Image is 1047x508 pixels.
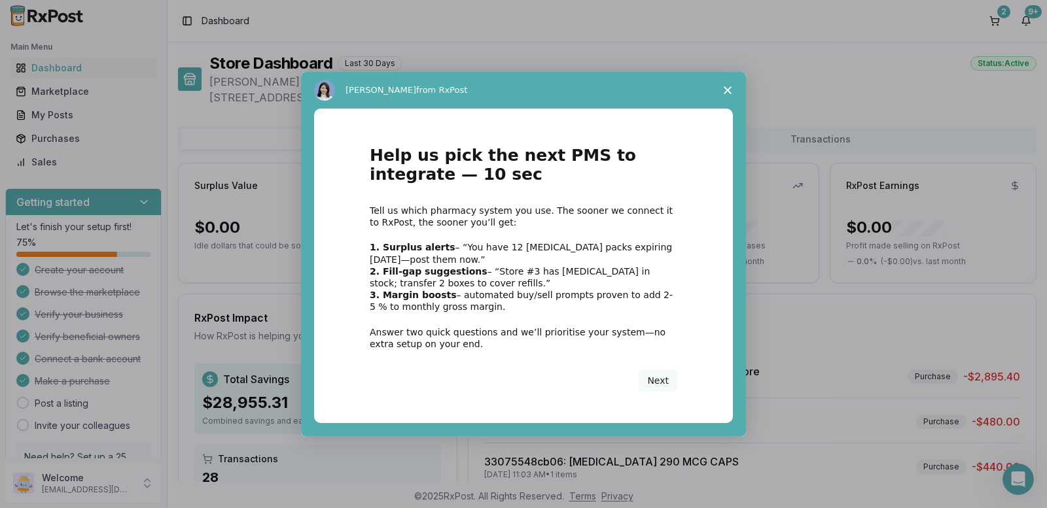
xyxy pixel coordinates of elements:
[370,289,677,313] div: – automated buy/sell prompts proven to add 2-5 % to monthly gross margin.
[314,80,335,101] img: Profile image for Alice
[416,85,467,95] span: from RxPost
[370,265,677,289] div: – “Store #3 has [MEDICAL_DATA] in stock; transfer 2 boxes to cover refills.”
[370,242,455,252] b: 1. Surplus alerts
[370,326,677,350] div: Answer two quick questions and we’ll prioritise your system—no extra setup on your end.
[370,290,457,300] b: 3. Margin boosts
[370,146,677,192] h1: Help us pick the next PMS to integrate — 10 sec
[639,369,677,392] button: Next
[709,72,746,109] span: Close survey
[370,266,488,277] b: 2. Fill-gap suggestions
[370,205,677,228] div: Tell us which pharmacy system you use. The sooner we connect it to RxPost, the sooner you’ll get:
[346,85,416,95] span: [PERSON_NAME]
[370,241,677,265] div: – “You have 12 [MEDICAL_DATA] packs expiring [DATE]—post them now.”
